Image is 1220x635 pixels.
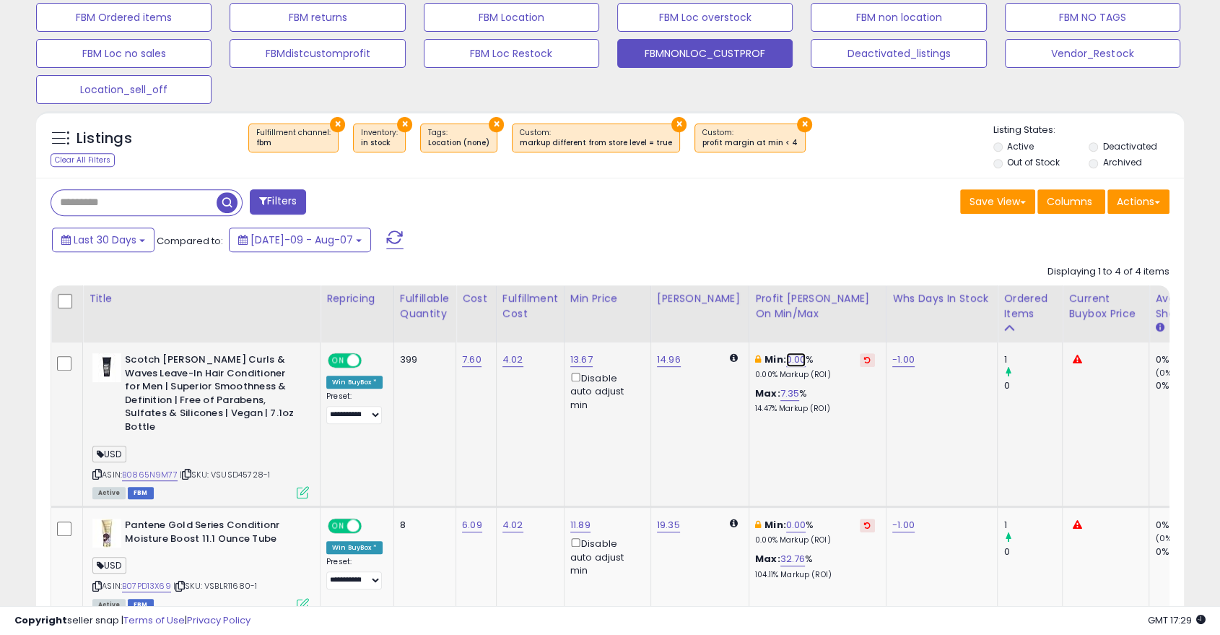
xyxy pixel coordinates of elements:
[520,138,672,148] div: markup different from store level = true
[36,75,212,104] button: Location_sell_off
[892,518,915,532] a: -1.00
[755,353,875,380] div: %
[960,189,1035,214] button: Save View
[122,580,171,592] a: B07PD13X69
[123,613,185,627] a: Terms of Use
[786,518,806,532] a: 0.00
[886,285,998,342] th: CSV column name: cust_attr_1_whs days in stock
[424,3,599,32] button: FBM Location
[36,39,212,68] button: FBM Loc no sales
[755,519,875,545] div: %
[657,353,681,367] a: 14.96
[462,518,482,532] a: 6.09
[330,117,345,132] button: ×
[77,129,132,149] h5: Listings
[400,291,450,321] div: Fulfillable Quantity
[1003,519,1062,532] div: 1
[502,518,523,532] a: 4.02
[92,446,126,462] span: USD
[360,520,383,532] span: OFF
[755,404,875,414] p: 14.47% Markup (ROI)
[256,138,331,148] div: fbm
[329,520,347,532] span: ON
[1007,156,1060,168] label: Out of Stock
[462,353,482,367] a: 7.60
[1037,189,1105,214] button: Columns
[428,138,489,148] div: Location (none)
[400,353,445,366] div: 399
[764,353,786,366] b: Min:
[780,386,800,401] a: 7.35
[400,519,445,532] div: 8
[462,291,490,306] div: Cost
[14,613,67,627] strong: Copyright
[764,518,786,532] b: Min:
[360,355,383,367] span: OFF
[250,233,353,247] span: [DATE]-09 - Aug-07
[502,291,558,321] div: Fulfillment Cost
[1047,265,1169,279] div: Displaying 1 to 4 of 4 items
[1155,353,1214,366] div: 0%
[230,39,405,68] button: FBMdistcustomprofit
[92,487,126,499] span: All listings currently available for purchase on Amazon
[92,353,121,382] img: 31W6Zo-kgzL._SL40_.jpg
[329,355,347,367] span: ON
[187,613,250,627] a: Privacy Policy
[125,519,300,549] b: Pantene Gold Series Conditionr Moisture Boost 11.1 Ounce Tube
[570,535,640,577] div: Disable auto adjust min
[52,228,154,252] button: Last 30 Days
[125,353,300,437] b: Scotch [PERSON_NAME] Curls & Waves Leave-In Hair Conditioner for Men | Superior Smoothness & Defi...
[502,353,523,367] a: 4.02
[1005,3,1180,32] button: FBM NO TAGS
[122,469,178,481] a: B0865N9M77
[89,291,314,306] div: Title
[755,387,875,414] div: %
[128,487,154,499] span: FBM
[657,291,743,306] div: [PERSON_NAME]
[570,291,645,306] div: Min Price
[811,3,986,32] button: FBM non location
[892,291,992,306] div: Whs days in stock
[1003,379,1062,392] div: 0
[786,353,806,367] a: 0.00
[326,557,383,589] div: Preset:
[1003,291,1056,321] div: Ordered Items
[361,127,398,149] span: Inventory :
[570,353,593,367] a: 13.67
[749,285,886,342] th: The percentage added to the cost of goods (COGS) that forms the calculator for Min & Max prices.
[424,39,599,68] button: FBM Loc Restock
[1107,189,1169,214] button: Actions
[1047,194,1092,209] span: Columns
[702,127,798,149] span: Custom:
[1007,140,1034,152] label: Active
[755,291,880,321] div: Profit [PERSON_NAME] on Min/Max
[755,386,780,400] b: Max:
[1155,367,1175,379] small: (0%)
[256,127,331,149] span: Fulfillment channel :
[520,127,672,149] span: Custom:
[36,3,212,32] button: FBM Ordered items
[326,376,383,389] div: Win BuyBox *
[755,570,875,580] p: 104.11% Markup (ROI)
[92,519,121,548] img: 31jDwDiyPnS._SL40_.jpg
[1103,156,1142,168] label: Archived
[74,233,136,247] span: Last 30 Days
[657,518,680,532] a: 19.35
[755,553,875,579] div: %
[51,153,115,167] div: Clear All Filters
[1103,140,1157,152] label: Deactivated
[1148,613,1206,627] span: 2025-09-7 17:29 GMT
[755,535,875,545] p: 0.00% Markup (ROI)
[1155,545,1214,558] div: 0%
[755,552,780,566] b: Max:
[326,291,388,306] div: Repricing
[570,370,640,412] div: Disable auto adjust min
[230,3,405,32] button: FBM returns
[1003,545,1062,558] div: 0
[811,39,986,68] button: Deactivated_listings
[250,189,306,215] button: Filters
[993,124,1184,137] p: Listing States:
[173,580,257,592] span: | SKU: VSBLR11680-1
[489,117,504,132] button: ×
[1155,291,1208,321] div: Avg BB Share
